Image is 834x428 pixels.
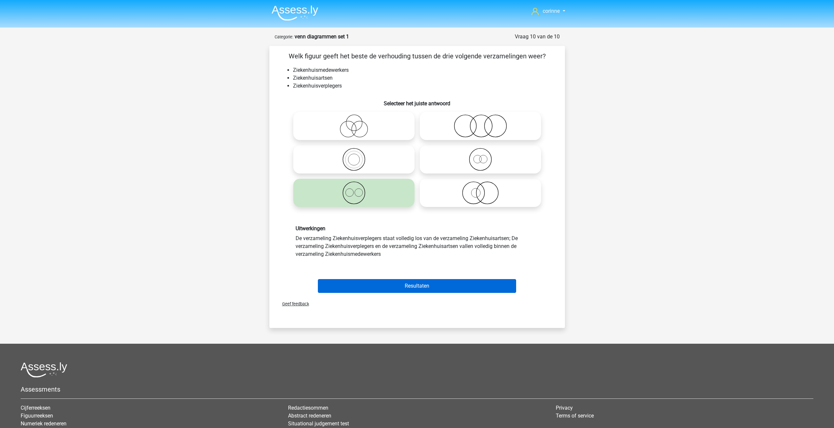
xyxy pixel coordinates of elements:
button: Resultaten [318,279,516,293]
small: Categorie: [275,34,293,39]
strong: venn diagrammen set 1 [295,33,349,40]
h5: Assessments [21,385,813,393]
a: Redactiesommen [288,405,328,411]
li: Ziekenhuismedewerkers [293,66,554,74]
p: Welk figuur geeft het beste de verhouding tussen de drie volgende verzamelingen weer? [280,51,554,61]
span: Geef feedback [277,301,309,306]
a: Situational judgement test [288,420,349,427]
a: Numeriek redeneren [21,420,67,427]
span: corinne [543,8,560,14]
div: Vraag 10 van de 10 [515,33,560,41]
a: Privacy [556,405,573,411]
div: De verzameling Ziekenhuisverplegers staat volledig los van de verzameling Ziekenhuisartsen; De ve... [291,225,544,258]
li: Ziekenhuisartsen [293,74,554,82]
a: Abstract redeneren [288,413,331,419]
a: Cijferreeksen [21,405,50,411]
a: corinne [529,7,568,15]
a: Figuurreeksen [21,413,53,419]
img: Assessly logo [21,362,67,377]
a: Terms of service [556,413,594,419]
h6: Selecteer het juiste antwoord [280,95,554,107]
img: Assessly [272,5,318,21]
h6: Uitwerkingen [296,225,539,232]
li: Ziekenhuisverplegers [293,82,554,90]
